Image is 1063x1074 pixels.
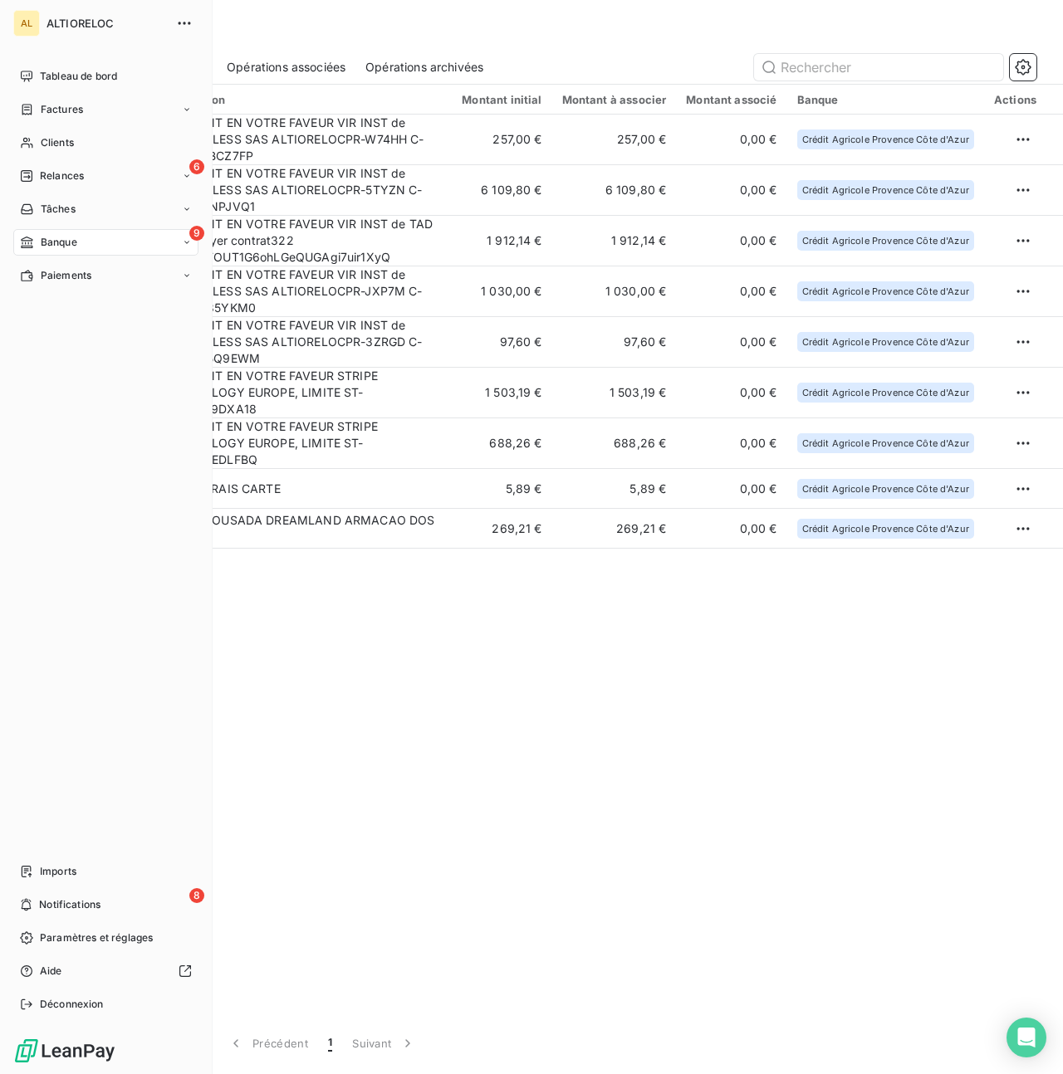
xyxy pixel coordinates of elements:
td: CARTE FRAIS CARTE [152,469,452,509]
span: Crédit Agricole Provence Côte d'Azur [802,484,969,494]
td: 0,00 € [676,368,786,418]
td: VIREMENT EN VOTRE FAVEUR STRIPE TECHNOLOGY EUROPE, LIMITE ST-ASPJVM9DXA18 [152,368,452,418]
td: 0,00 € [676,469,786,509]
td: 97,60 € [552,317,677,368]
td: 6 109,80 € [552,165,677,216]
span: Paramètres et réglages [40,930,153,945]
td: 0,00 € [676,418,786,469]
span: Notifications [39,897,100,912]
div: Montant initial [462,93,541,106]
div: Description [162,93,442,106]
div: Actions [994,93,1036,106]
td: 1 503,19 € [552,368,677,418]
td: 1 912,14 € [452,216,551,266]
td: 5,89 € [552,469,677,509]
td: CARTE POUSADA DREAMLAND ARMACAO DOS B [152,509,452,549]
div: Open Intercom Messenger [1007,1018,1046,1057]
span: Crédit Agricole Provence Côte d'Azur [802,337,969,347]
td: 0,00 € [676,115,786,165]
td: 97,60 € [452,317,551,368]
span: Paiements [41,268,91,283]
td: 269,21 € [552,509,677,549]
td: 1 030,00 € [552,266,677,317]
span: Crédit Agricole Provence Côte d'Azur [802,388,969,398]
td: 5,89 € [452,469,551,509]
span: Tableau de bord [40,69,117,84]
td: 0,00 € [676,165,786,216]
td: 269,21 € [452,509,551,549]
td: 0,00 € [676,317,786,368]
td: 1 503,19 € [452,368,551,418]
td: VIREMENT EN VOTRE FAVEUR VIR INST de TAD 06 1er loyer contrat322 SCTINSTOUT1G6ohLGeQUGAgi7uir1XyQ [152,216,452,266]
span: Opérations associées [227,59,345,76]
td: 1 912,14 € [552,216,677,266]
span: 8 [189,888,204,903]
span: Crédit Agricole Provence Côte d'Azur [802,134,969,144]
td: 0,00 € [676,266,786,317]
td: VIREMENT EN VOTRE FAVEUR VIR INST de GOCARDLESS SAS ALTIORELOCPR-JXP7M C-0002T485YKM0 [152,266,452,317]
span: Factures [41,102,83,117]
span: Imports [40,864,76,879]
span: 6 [189,159,204,174]
span: 1 [328,1035,332,1052]
span: Relances [40,168,84,183]
td: 257,00 € [552,115,677,165]
span: Tâches [41,202,76,217]
span: Déconnexion [40,997,104,1012]
span: Aide [40,964,62,979]
span: Banque [41,235,77,250]
button: Précédent [218,1026,318,1061]
div: Banque [797,93,974,106]
button: 1 [318,1026,342,1061]
td: VIREMENT EN VOTRE FAVEUR VIR INST de GOCARDLESS SAS ALTIORELOCPR-W74HH C-0002VRBCZ7FP [152,115,452,165]
span: Crédit Agricole Provence Côte d'Azur [802,438,969,448]
td: 6 109,80 € [452,165,551,216]
a: Aide [13,958,198,984]
button: Suivant [342,1026,426,1061]
td: 257,00 € [452,115,551,165]
td: VIREMENT EN VOTRE FAVEUR VIR INST de GOCARDLESS SAS ALTIORELOCPR-3ZRGD C-0002SE5Q9EWM [152,317,452,368]
span: Crédit Agricole Provence Côte d'Azur [802,524,969,534]
td: 688,26 € [452,418,551,469]
span: Clients [41,135,74,150]
span: Crédit Agricole Provence Côte d'Azur [802,286,969,296]
span: Crédit Agricole Provence Côte d'Azur [802,185,969,195]
td: 0,00 € [676,509,786,549]
span: Opérations archivées [365,59,483,76]
input: Rechercher [754,54,1003,81]
div: AL [13,10,40,37]
div: Montant associé [686,93,776,106]
span: Crédit Agricole Provence Côte d'Azur [802,236,969,246]
td: VIREMENT EN VOTRE FAVEUR VIR INST de GOCARDLESS SAS ALTIORELOCPR-5TYZN C-0002VGNPJVQ1 [152,165,452,216]
div: Montant à associer [562,93,667,106]
td: 1 030,00 € [452,266,551,317]
img: Logo LeanPay [13,1037,116,1064]
td: 688,26 € [552,418,677,469]
td: 0,00 € [676,216,786,266]
td: VIREMENT EN VOTRE FAVEUR STRIPE TECHNOLOGY EUROPE, LIMITE ST-RPW60TEDLFBQ [152,418,452,469]
span: ALTIORELOC [47,17,166,30]
span: 9 [189,226,204,241]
